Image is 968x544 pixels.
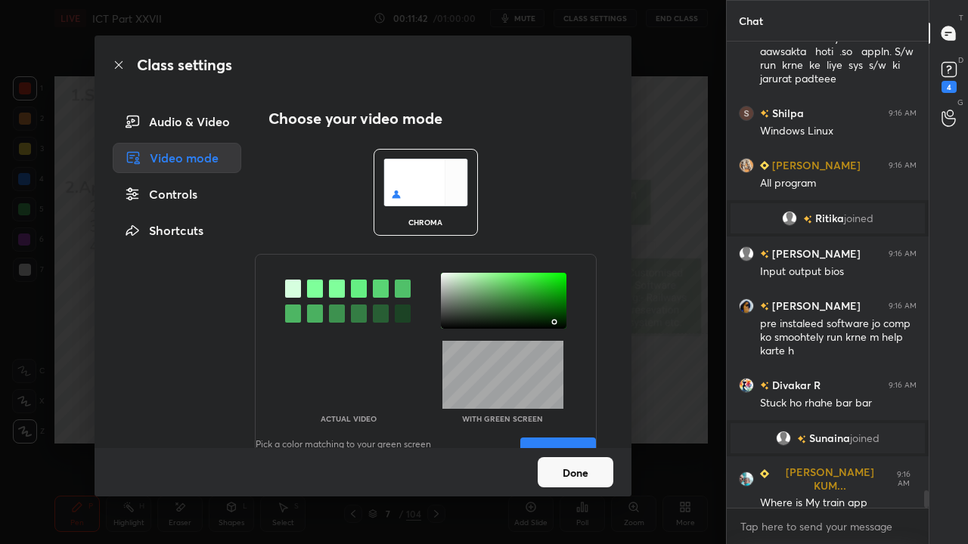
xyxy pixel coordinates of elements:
[889,381,917,390] div: 9:16 AM
[850,432,880,444] span: joined
[137,54,232,76] h2: Class settings
[844,212,873,224] span: joined
[113,215,241,246] div: Shortcuts
[890,470,917,488] div: 9:16 AM
[760,176,917,191] div: All program
[942,81,957,93] div: 4
[739,471,754,487] img: b3c15b57d72749258f71e3e553f05059.jpg
[769,246,861,261] h6: [PERSON_NAME]
[113,107,241,137] div: Audio & Video
[760,161,769,170] img: Learner_Badge_beginner_1_8b307cf2a0.svg
[113,179,241,209] div: Controls
[760,396,917,411] div: Stuck ho rhahe bar bar
[769,465,887,493] h6: [PERSON_NAME] KUM...
[760,264,917,280] div: Input output bios
[727,1,775,41] p: Chat
[256,437,440,468] p: Pick a color matching to your green screen to get a transparent background
[760,31,917,87] div: Train chlne ke liye track ki aawsakta hoti .so appln. S/w run krne ke liye sys s/w ki jarurat pad...
[889,301,917,311] div: 9:16 AM
[769,377,821,393] h6: Divakar R
[760,250,769,258] img: no-rating-badge.077c3623.svg
[396,218,456,226] div: chroma
[113,143,241,173] div: Video mode
[815,212,844,224] span: Ritika
[957,97,963,108] p: G
[889,161,917,170] div: 9:16 AM
[739,158,754,173] img: 2b4b6e11bd50491b95f7ecc1071ecffe.jpg
[727,42,929,508] div: grid
[739,378,754,393] img: 3
[769,105,804,121] h6: Shilpa
[321,415,377,422] p: Actual Video
[889,249,917,258] div: 9:16 AM
[889,109,917,118] div: 9:16 AM
[268,109,442,128] h2: Choose your video mode
[760,317,917,359] div: pre instaleed software jo comp ko smoohtely run krne m help karte h
[776,431,791,446] img: default.png
[760,110,769,118] img: no-rating-badge.077c3623.svg
[760,382,769,390] img: no-rating-badge.077c3623.svg
[760,302,769,311] img: no-rating-badge.077c3623.svg
[803,215,812,224] img: no-rating-badge.077c3623.svg
[797,435,806,444] img: no-rating-badge.077c3623.svg
[739,298,754,314] img: 3
[959,12,963,23] p: T
[760,496,917,511] div: Where is My train app
[809,432,850,444] span: Sunaina
[739,106,754,121] img: 3
[462,415,543,422] p: With green screen
[769,157,861,173] h6: [PERSON_NAME]
[760,124,917,139] div: Windows Linux
[383,159,468,206] img: chromaScreenIcon.c19ab0a0.svg
[739,246,754,261] img: default.png
[782,211,797,226] img: default.png
[538,457,613,487] button: Done
[769,298,861,314] h6: [PERSON_NAME]
[520,437,596,468] button: Save
[958,54,963,66] p: D
[760,469,769,478] img: Learner_Badge_beginner_1_8b307cf2a0.svg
